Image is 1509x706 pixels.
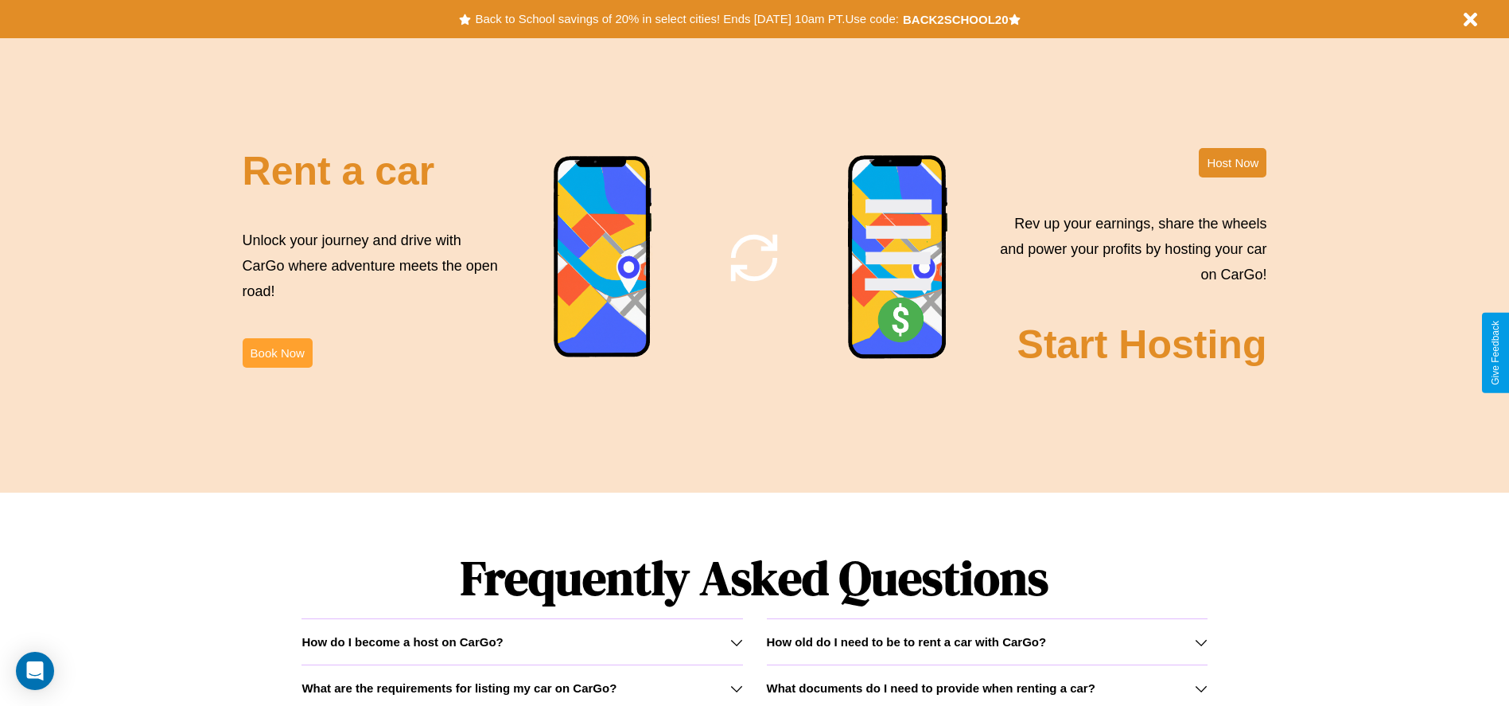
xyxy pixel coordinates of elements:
[990,211,1266,288] p: Rev up your earnings, share the wheels and power your profits by hosting your car on CarGo!
[243,148,435,194] h2: Rent a car
[847,154,949,361] img: phone
[767,635,1047,649] h3: How old do I need to be to rent a car with CarGo?
[471,8,902,30] button: Back to School savings of 20% in select cities! Ends [DATE] 10am PT.Use code:
[553,155,653,360] img: phone
[301,681,616,695] h3: What are the requirements for listing my car on CarGo?
[243,228,504,305] p: Unlock your journey and drive with CarGo where adventure meets the open road!
[301,537,1207,618] h1: Frequently Asked Questions
[301,635,503,649] h3: How do I become a host on CarGo?
[903,13,1009,26] b: BACK2SCHOOL20
[1199,148,1266,177] button: Host Now
[1490,321,1501,385] div: Give Feedback
[16,652,54,690] div: Open Intercom Messenger
[1017,322,1267,368] h2: Start Hosting
[243,338,313,368] button: Book Now
[767,681,1095,695] h3: What documents do I need to provide when renting a car?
